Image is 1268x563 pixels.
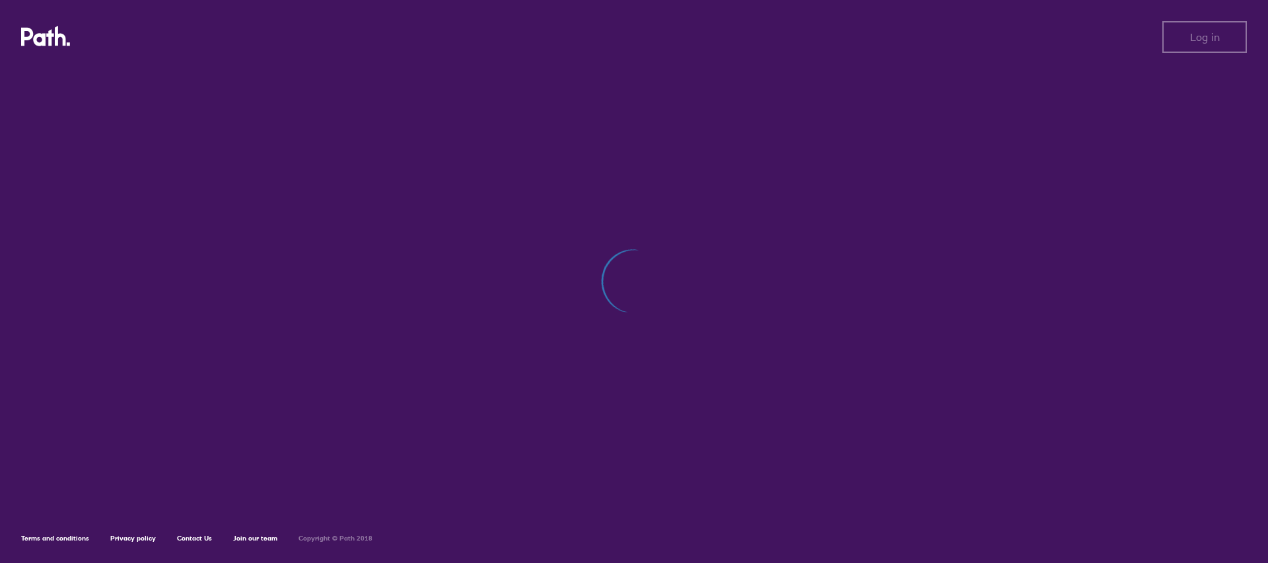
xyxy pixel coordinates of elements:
[299,535,372,543] h6: Copyright © Path 2018
[21,534,89,543] a: Terms and conditions
[1190,31,1220,43] span: Log in
[177,534,212,543] a: Contact Us
[1162,21,1247,53] button: Log in
[110,534,156,543] a: Privacy policy
[233,534,277,543] a: Join our team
